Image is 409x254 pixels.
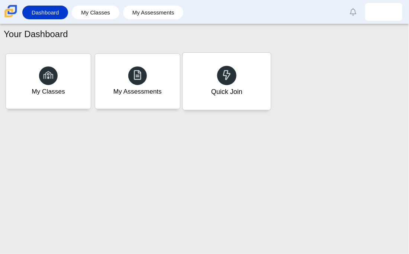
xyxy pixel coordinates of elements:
a: My Classes [75,6,116,19]
a: Quick Join [182,52,271,110]
a: Carmen School of Science & Technology [3,14,19,20]
div: My Assessments [113,87,162,96]
a: esperanza.reyescas.1BxwHO [365,3,402,21]
img: esperanza.reyescas.1BxwHO [378,6,390,18]
a: My Assessments [127,6,180,19]
a: My Assessments [95,53,180,109]
a: Dashboard [26,6,64,19]
a: My Classes [6,53,91,109]
div: Quick Join [211,87,242,97]
a: Alerts [345,4,361,20]
div: My Classes [32,87,65,96]
h1: Your Dashboard [4,28,68,40]
img: Carmen School of Science & Technology [3,3,19,19]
